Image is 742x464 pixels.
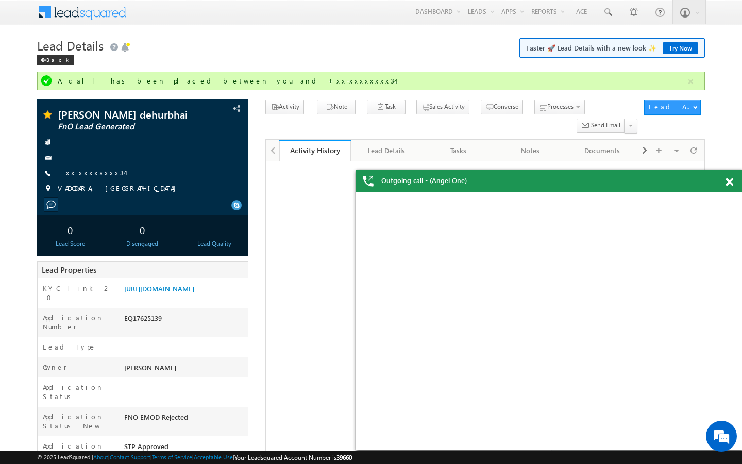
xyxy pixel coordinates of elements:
span: 39660 [336,454,352,461]
div: Lead Quality [184,239,245,248]
a: Try Now [663,42,698,54]
span: FnO Lead Generated [58,122,188,132]
a: Notes [495,140,567,161]
div: Notes [503,144,558,157]
div: 0 [112,220,173,239]
a: Lead Details [351,140,423,161]
a: Documents [567,140,639,161]
label: KYC link 2_0 [43,284,114,302]
a: Back [37,55,79,63]
div: Lead Score [40,239,101,248]
div: Tasks [431,144,486,157]
button: Activity [265,100,304,114]
div: FNO EMOD Rejected [122,412,248,426]
a: +xx-xxxxxxxx34 [58,168,125,177]
span: [PERSON_NAME] dehurbhai [58,109,188,120]
div: Documents [575,144,630,157]
div: -- [184,220,245,239]
label: Owner [43,362,67,372]
span: Faster 🚀 Lead Details with a new look ✨ [526,43,698,53]
label: Lead Type [43,342,96,352]
span: [PERSON_NAME] [124,363,176,372]
a: Activity History [279,140,351,161]
div: Disengaged [112,239,173,248]
button: Processes [534,100,585,114]
span: Outgoing call - (Angel One) [381,176,467,185]
span: Send Email [591,121,620,130]
a: Terms of Service [152,454,192,460]
span: Your Leadsquared Account Number is [234,454,352,461]
span: Processes [547,103,574,110]
button: Note [317,100,356,114]
a: [URL][DOMAIN_NAME] [124,284,194,293]
div: STP Approved [122,441,248,456]
button: Converse [481,100,523,114]
div: A call has been placed between you and +xx-xxxxxxxx34 [58,76,686,86]
a: Acceptable Use [194,454,233,460]
span: VADODARA, [GEOGRAPHIC_DATA] [58,184,181,194]
a: About [93,454,108,460]
div: Lead Details [359,144,414,157]
button: Sales Activity [416,100,469,114]
button: Send Email [577,119,625,134]
span: © 2025 LeadSquared | | | | | [37,453,352,462]
div: EQ17625139 [122,313,248,327]
button: Lead Actions [644,100,701,115]
label: Application Number [43,313,114,332]
a: Contact Support [110,454,150,460]
span: Lead Details [37,37,104,54]
label: Application Status New [43,412,114,430]
div: Activity History [287,145,344,155]
div: Back [37,55,74,65]
button: Task [367,100,406,114]
div: 0 [40,220,101,239]
a: Tasks [423,140,495,161]
span: Lead Properties [42,264,96,275]
label: Application Status [43,383,114,401]
div: Lead Actions [649,102,693,111]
